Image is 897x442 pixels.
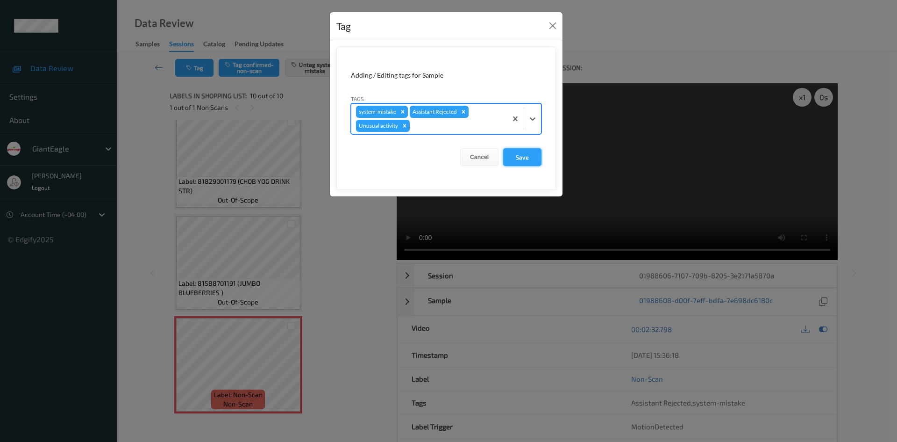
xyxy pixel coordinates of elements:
[336,19,351,34] div: Tag
[399,120,410,132] div: Remove Unusual activity
[351,71,541,80] div: Adding / Editing tags for Sample
[351,94,364,103] label: Tags
[356,120,399,132] div: Unusual activity
[503,148,541,166] button: Save
[458,106,469,118] div: Remove Assistant Rejected
[398,106,408,118] div: Remove system-mistake
[410,106,458,118] div: Assistant Rejected
[460,148,498,166] button: Cancel
[356,106,398,118] div: system-mistake
[546,19,559,32] button: Close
